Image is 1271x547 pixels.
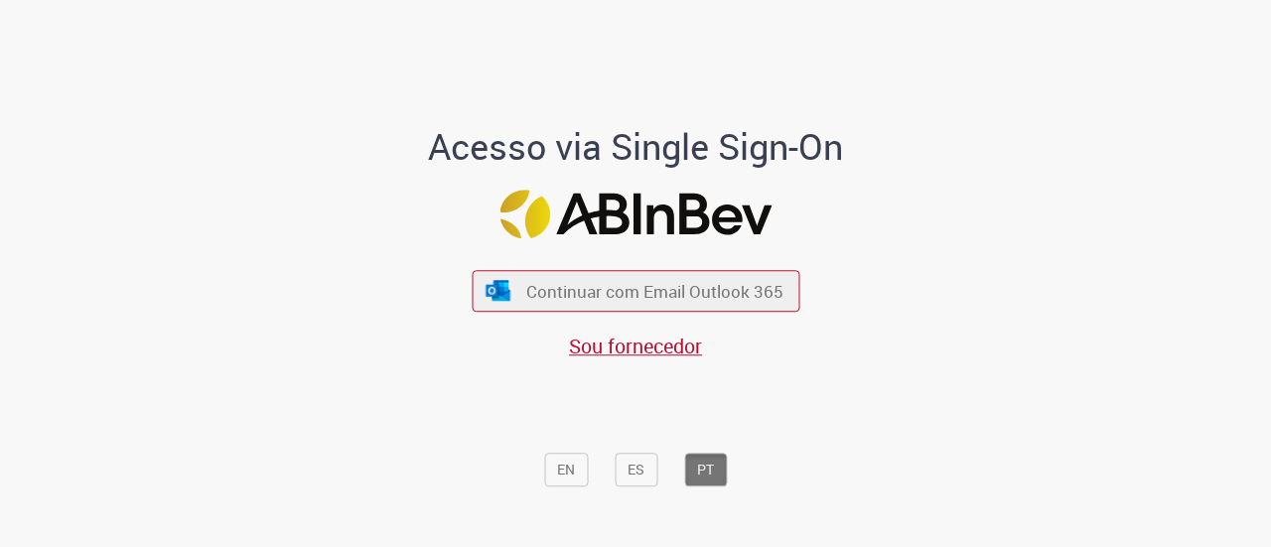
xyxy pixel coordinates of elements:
button: PT [684,453,727,486]
span: Continuar com Email Outlook 365 [526,280,783,303]
button: ES [615,453,657,486]
a: Sou fornecedor [569,333,702,359]
img: Logo ABInBev [499,190,772,238]
h1: Acesso via Single Sign-On [360,127,912,167]
img: ícone Azure/Microsoft 360 [485,280,512,301]
button: EN [544,453,588,486]
button: ícone Azure/Microsoft 360 Continuar com Email Outlook 365 [472,271,799,312]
